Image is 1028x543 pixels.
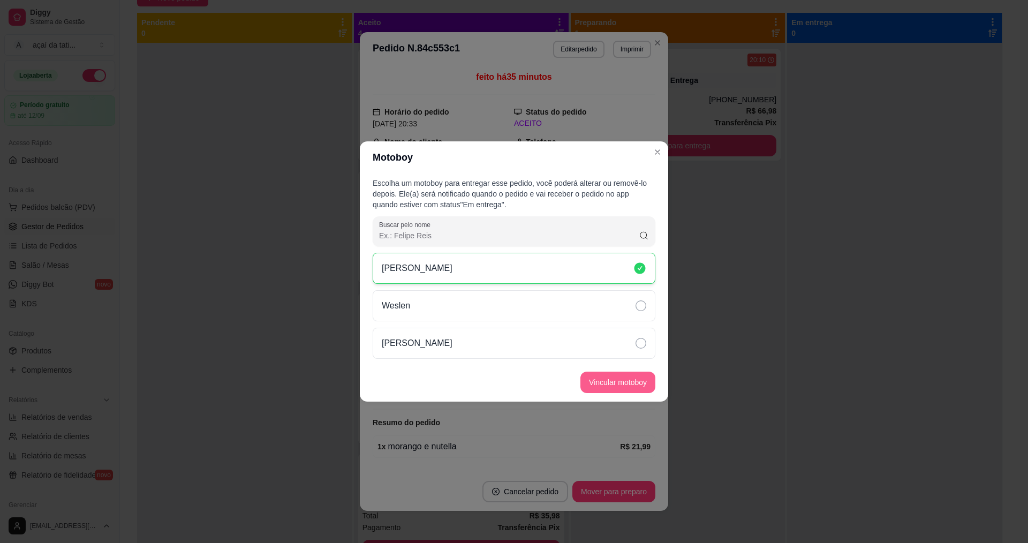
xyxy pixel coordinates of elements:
label: Buscar pelo nome [379,220,434,229]
button: Vincular motoboy [580,372,655,393]
p: [PERSON_NAME] [382,337,452,350]
p: Escolha um motoboy para entregar esse pedido, você poderá alterar ou removê-lo depois. Ele(a) ser... [373,178,655,210]
input: Buscar pelo nome [379,230,639,241]
header: Motoboy [360,141,668,174]
button: Close [649,144,666,161]
p: [PERSON_NAME] [382,262,452,275]
p: Weslen [382,299,410,312]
